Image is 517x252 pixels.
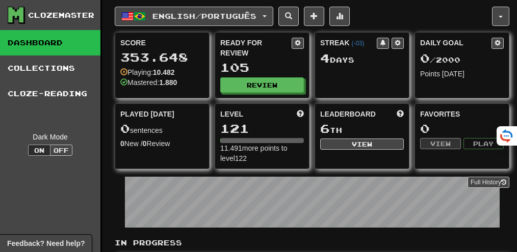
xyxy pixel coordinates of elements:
[463,138,504,149] button: Play
[320,138,404,150] button: View
[120,77,177,88] div: Mastered:
[120,139,124,148] strong: 0
[152,12,256,20] span: English / Português
[468,177,509,188] a: Full History
[120,121,130,135] span: 0
[420,109,504,119] div: Favorites
[320,38,377,48] div: Streak
[143,139,147,148] strong: 0
[420,38,492,49] div: Daily Goal
[304,7,324,26] button: Add sentence to collection
[220,61,304,74] div: 105
[220,38,292,58] div: Ready for Review
[7,238,85,248] span: Open feedback widget
[420,138,461,149] button: View
[120,138,204,149] div: New / Review
[320,52,404,65] div: Day s
[420,51,430,65] span: 0
[420,122,504,135] div: 0
[153,68,175,76] strong: 10.482
[120,51,204,64] div: 353.648
[320,109,376,119] span: Leaderboard
[50,145,72,156] button: Off
[120,122,204,135] div: sentences
[159,78,177,87] strong: 1.880
[320,121,330,135] span: 6
[120,109,174,119] span: Played [DATE]
[420,69,504,79] div: Points [DATE]
[115,7,273,26] button: English/Português
[351,40,364,47] a: (-03)
[420,55,460,64] span: / 2000
[220,143,304,163] div: 11.491 more points to level 122
[115,238,509,248] p: In Progress
[28,10,94,20] div: Clozemaster
[320,51,330,65] span: 4
[397,109,404,119] span: This week in points, UTC
[120,67,175,77] div: Playing:
[120,38,204,48] div: Score
[329,7,350,26] button: More stats
[278,7,299,26] button: Search sentences
[297,109,304,119] span: Score more points to level up
[220,109,243,119] span: Level
[220,122,304,135] div: 121
[8,132,93,142] div: Dark Mode
[28,145,50,156] button: On
[220,77,304,93] button: Review
[320,122,404,135] div: th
